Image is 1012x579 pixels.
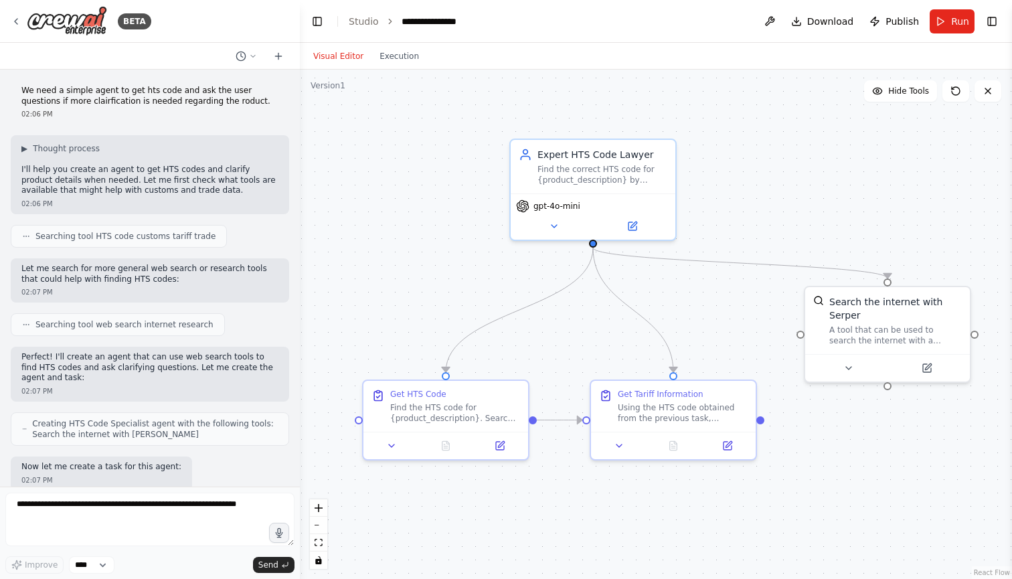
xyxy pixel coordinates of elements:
div: Get Tariff Information [618,389,703,400]
span: Download [807,15,854,28]
div: React Flow controls [310,499,327,569]
div: Get Tariff InformationUsing the HTS code obtained from the previous task, research comprehensive ... [590,380,757,461]
button: Open in side panel [477,438,523,454]
a: Studio [349,16,379,27]
div: SerperDevToolSearch the internet with SerperA tool that can be used to search the internet with a... [804,286,971,383]
button: Switch to previous chat [230,48,262,64]
button: Publish [864,9,924,33]
div: Expert HTS Code LawyerFind the correct HTS code for {product_description} by searching customs da... [509,139,677,241]
span: Send [258,560,278,570]
div: 02:07 PM [21,475,181,485]
button: Open in side panel [704,438,750,454]
span: Searching tool web search internet research [35,319,214,330]
button: No output available [645,438,702,454]
button: Open in side panel [594,218,670,234]
div: Expert HTS Code Lawyer [537,148,667,161]
button: Click to speak your automation idea [269,523,289,543]
p: I'll help you create an agent to get HTS codes and clarify product details when needed. Let me fi... [21,165,278,196]
button: Hide left sidebar [308,12,327,31]
span: Creating HTS Code Specialist agent with the following tools: Search the internet with [PERSON_NAME] [32,418,278,440]
button: Execution [371,48,427,64]
button: Show right sidebar [983,12,1001,31]
div: Search the internet with Serper [829,295,962,322]
span: Hide Tools [888,86,929,96]
button: Run [930,9,975,33]
span: Thought process [33,143,100,154]
button: Visual Editor [305,48,371,64]
button: zoom in [310,499,327,517]
button: Open in side panel [889,360,964,376]
span: Publish [885,15,919,28]
span: Searching tool HTS code customs tariff trade [35,231,216,242]
g: Edge from 4e5a3792-e58a-43a0-bb36-8b0eae4b9cac to 3a2744f6-b39a-418f-a410-f71b17229395 [537,414,582,427]
button: ▶Thought process [21,143,100,154]
g: Edge from e010acbb-be6d-4801-85ad-691df74c2660 to 6fb8bd16-f4f7-4597-b1d7-97ef9719871d [586,248,894,278]
button: Download [786,9,859,33]
button: zoom out [310,517,327,534]
div: Version 1 [311,80,345,91]
div: Get HTS CodeFind the HTS code for {product_description}. Search online customs databases and reso... [362,380,529,461]
span: Run [951,15,969,28]
div: 02:07 PM [21,287,278,297]
div: BETA [118,13,151,29]
p: We need a simple agent to get hts code and ask the user questions if more clairfication is needed... [21,86,278,106]
img: Logo [27,6,107,36]
div: 02:06 PM [21,109,278,119]
span: ▶ [21,143,27,154]
div: 02:07 PM [21,386,278,396]
g: Edge from e010acbb-be6d-4801-85ad-691df74c2660 to 3a2744f6-b39a-418f-a410-f71b17229395 [586,248,680,372]
button: Improve [5,556,64,574]
div: 02:06 PM [21,199,278,209]
div: Find the correct HTS code for {product_description} by searching customs databases and official H... [537,164,667,185]
div: Find the HTS code for {product_description}. Search online customs databases and resources to ide... [390,402,520,424]
span: Improve [25,560,58,570]
button: No output available [418,438,475,454]
p: Perfect! I'll create an agent that can use web search tools to find HTS codes and ask clarifying ... [21,352,278,384]
button: Hide Tools [864,80,937,102]
p: Now let me create a task for this agent: [21,462,181,473]
p: Let me search for more general web search or research tools that could help with finding HTS codes: [21,264,278,284]
div: A tool that can be used to search the internet with a search_query. Supports different search typ... [829,325,962,346]
img: SerperDevTool [813,295,824,306]
a: React Flow attribution [974,569,1010,576]
button: fit view [310,534,327,552]
button: toggle interactivity [310,552,327,569]
nav: breadcrumb [349,15,456,28]
div: Using the HTS code obtained from the previous task, research comprehensive tariff information inc... [618,402,748,424]
span: gpt-4o-mini [533,201,580,212]
button: Start a new chat [268,48,289,64]
div: Get HTS Code [390,389,446,400]
g: Edge from e010acbb-be6d-4801-85ad-691df74c2660 to 4e5a3792-e58a-43a0-bb36-8b0eae4b9cac [439,248,600,372]
button: Send [253,557,294,573]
